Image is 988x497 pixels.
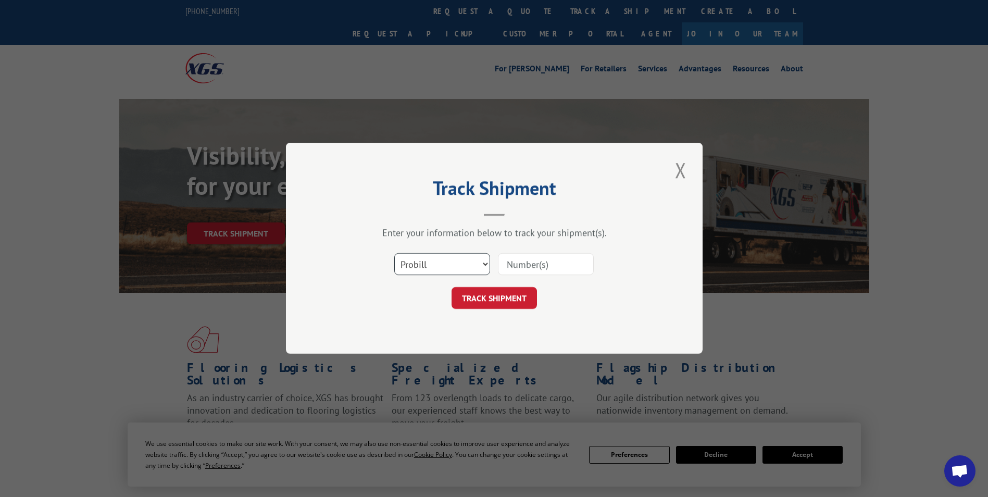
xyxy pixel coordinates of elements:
h2: Track Shipment [338,181,651,201]
input: Number(s) [498,254,594,276]
button: Close modal [672,156,690,184]
div: Enter your information below to track your shipment(s). [338,227,651,239]
button: TRACK SHIPMENT [452,288,537,309]
a: Open chat [944,455,976,487]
